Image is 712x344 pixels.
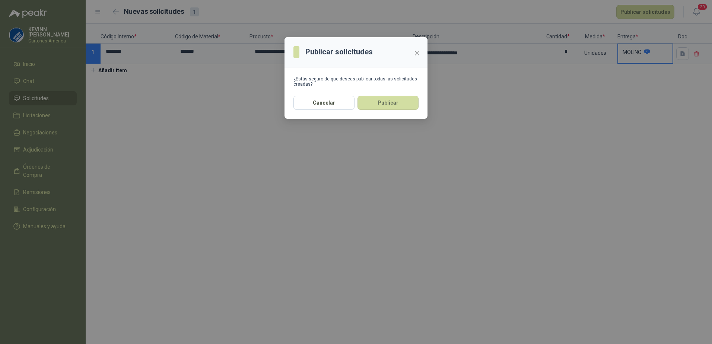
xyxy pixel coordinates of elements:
[411,47,423,59] button: Close
[305,46,373,58] h3: Publicar solicitudes
[293,76,419,87] div: ¿Estás seguro de que deseas publicar todas las solicitudes creadas?
[293,96,355,110] button: Cancelar
[414,50,420,56] span: close
[357,96,419,110] button: Publicar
